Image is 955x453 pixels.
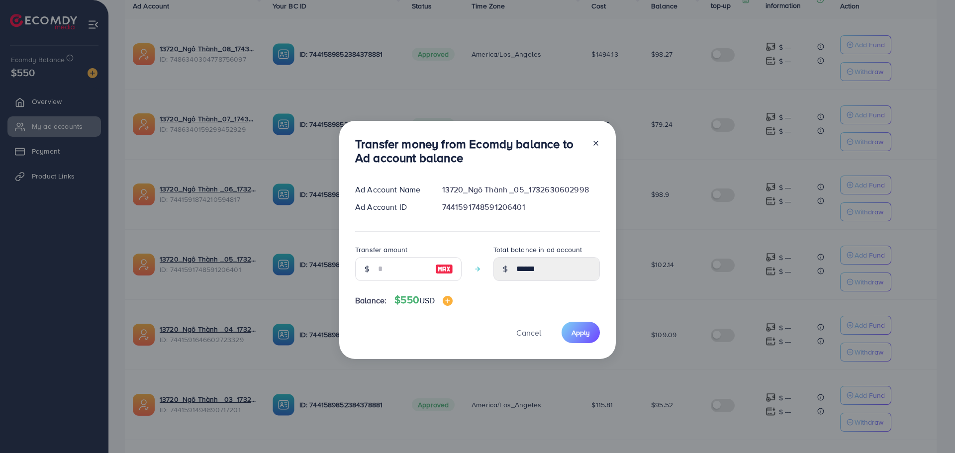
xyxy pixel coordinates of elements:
[434,201,608,213] div: 7441591748591206401
[355,245,407,255] label: Transfer amount
[443,296,453,306] img: image
[355,295,386,306] span: Balance:
[516,327,541,338] span: Cancel
[913,408,948,446] iframe: Chat
[435,263,453,275] img: image
[347,201,434,213] div: Ad Account ID
[347,184,434,195] div: Ad Account Name
[504,322,554,343] button: Cancel
[434,184,608,195] div: 13720_Ngô Thành _05_1732630602998
[572,328,590,338] span: Apply
[562,322,600,343] button: Apply
[355,137,584,166] h3: Transfer money from Ecomdy balance to Ad account balance
[394,294,453,306] h4: $550
[493,245,582,255] label: Total balance in ad account
[419,295,435,306] span: USD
